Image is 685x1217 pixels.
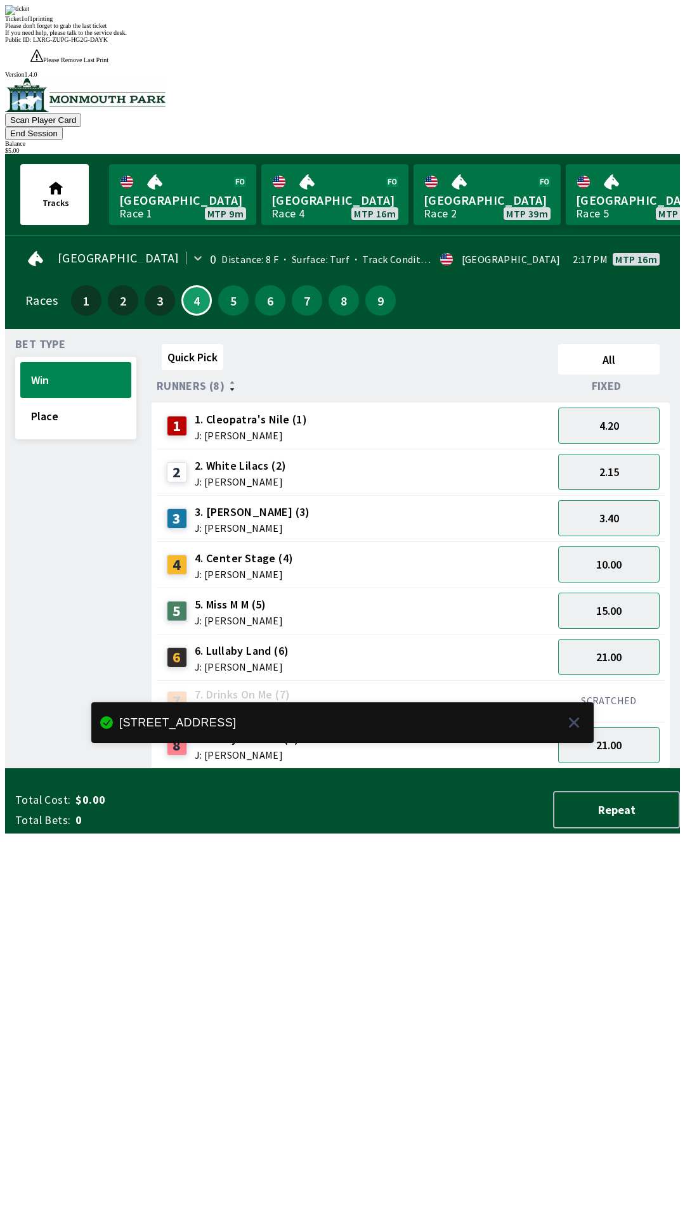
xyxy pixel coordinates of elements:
span: 6 [258,296,282,305]
button: 6 [255,285,285,316]
div: Race 1 [119,209,152,219]
span: If you need help, please talk to the service desk. [5,29,127,36]
span: J: [PERSON_NAME] [195,523,310,533]
div: Races [25,295,58,306]
button: Scan Player Card [5,113,81,127]
span: 10.00 [596,557,622,572]
img: venue logo [5,78,166,112]
span: 3.40 [599,511,619,525]
span: 4. Center Stage (4) [195,550,294,567]
button: 7 [292,285,322,316]
span: J: [PERSON_NAME] [195,750,299,760]
span: 1 [74,296,98,305]
span: J: [PERSON_NAME] [195,615,283,626]
span: Distance: 8 F [221,253,278,266]
button: Place [20,398,131,434]
span: Win [31,373,121,387]
div: Race 5 [576,209,609,219]
div: Public ID: [5,36,680,43]
div: 4 [167,555,187,575]
button: 8 [329,285,359,316]
button: Tracks [20,164,89,225]
span: J: [PERSON_NAME] [195,569,294,579]
button: 21.00 [558,727,660,763]
span: [GEOGRAPHIC_DATA] [119,192,246,209]
span: 3 [148,296,172,305]
span: Tracks [42,197,69,209]
button: Repeat [553,791,680,828]
span: 4 [186,297,207,304]
button: All [558,344,660,375]
button: Win [20,362,131,398]
div: 7 [167,691,187,711]
span: 0 [75,813,275,828]
img: ticket [5,5,29,15]
span: J: [PERSON_NAME] [195,662,289,672]
div: Balance [5,140,680,147]
span: MTP 16m [354,209,396,219]
div: Race 2 [424,209,457,219]
span: Surface: Turf [278,253,349,266]
span: $0.00 [75,792,275,808]
div: 0 [210,254,216,264]
button: 10.00 [558,546,660,583]
button: 2.15 [558,454,660,490]
button: 21.00 [558,639,660,675]
span: Repeat [564,802,669,817]
a: [GEOGRAPHIC_DATA]Race 1MTP 9m [109,164,256,225]
span: 6. Lullaby Land (6) [195,643,289,659]
span: Track Condition: Firm [349,253,461,266]
span: [GEOGRAPHIC_DATA] [58,253,179,263]
span: 9 [369,296,393,305]
span: Bet Type [15,339,65,349]
span: 5 [221,296,245,305]
span: Runners (8) [157,381,225,391]
div: Version 1.4.0 [5,71,680,78]
div: Race 4 [271,209,304,219]
button: 4.20 [558,408,660,444]
button: 3.40 [558,500,660,536]
button: 9 [365,285,396,316]
div: Fixed [553,380,665,392]
span: Total Cost: [15,792,70,808]
div: SCRATCHED [558,694,660,707]
button: 1 [71,285,101,316]
span: 5. Miss M M (5) [195,596,283,613]
span: J: [PERSON_NAME] [195,430,307,441]
span: Fixed [592,381,622,391]
span: MTP 39m [506,209,548,219]
div: 5 [167,601,187,621]
span: 4.20 [599,418,619,433]
span: 2. White Lilacs (2) [195,458,287,474]
span: [GEOGRAPHIC_DATA] [424,192,551,209]
span: 15.00 [596,603,622,618]
button: 2 [108,285,138,316]
span: [GEOGRAPHIC_DATA] [271,192,398,209]
span: LXRG-ZUPG-HG2G-DAYK [33,36,108,43]
span: 21.00 [596,738,622,752]
div: 3 [167,508,187,529]
span: 21.00 [596,650,622,664]
button: 5 [218,285,249,316]
div: Runners (8) [157,380,553,392]
div: Ticket 1 of 1 printing [5,15,680,22]
div: 6 [167,647,187,667]
span: Total Bets: [15,813,70,828]
div: 1 [167,416,187,436]
span: 2:17 PM [573,254,608,264]
div: [STREET_ADDRESS] [119,718,236,728]
div: [GEOGRAPHIC_DATA] [462,254,561,264]
span: Please Remove Last Print [43,56,108,63]
button: 4 [181,285,212,316]
span: 3. [PERSON_NAME] (3) [195,504,310,520]
a: [GEOGRAPHIC_DATA]Race 2MTP 39m [414,164,561,225]
a: [GEOGRAPHIC_DATA]Race 4MTP 16m [261,164,408,225]
span: All [564,352,654,367]
div: 2 [167,462,187,482]
span: MTP 16m [615,254,657,264]
span: 2 [111,296,135,305]
span: 8 [332,296,356,305]
button: End Session [5,127,63,140]
span: Place [31,409,121,423]
span: Quick Pick [167,350,218,364]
